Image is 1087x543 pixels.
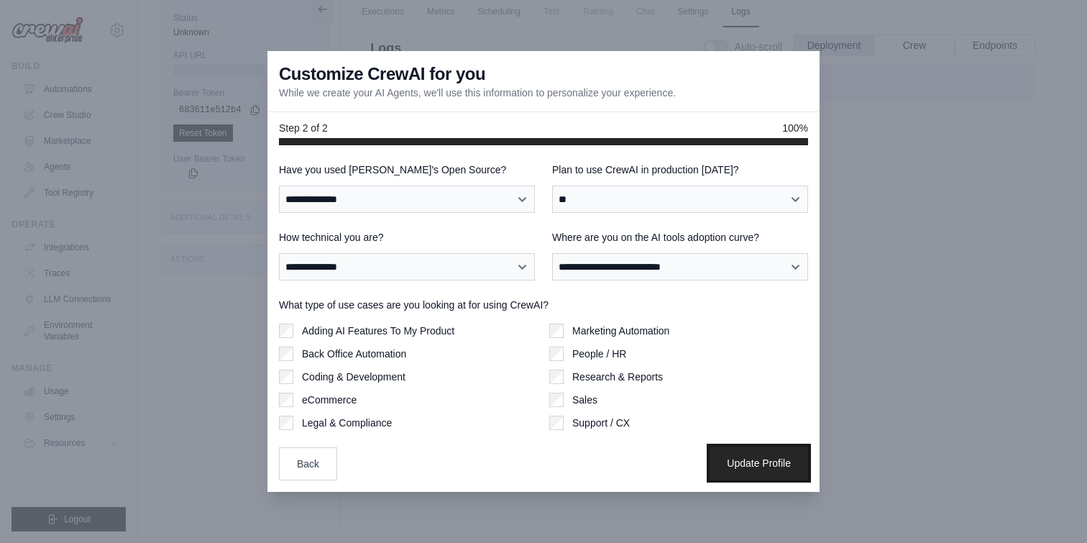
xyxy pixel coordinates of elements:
[1015,474,1087,543] iframe: Chat Widget
[279,298,808,312] label: What type of use cases are you looking at for using CrewAI?
[572,393,597,407] label: Sales
[279,447,337,480] button: Back
[302,370,405,384] label: Coding & Development
[572,324,669,338] label: Marketing Automation
[279,230,535,245] label: How technical you are?
[572,347,626,361] label: People / HR
[710,447,808,480] button: Update Profile
[302,393,357,407] label: eCommerce
[279,121,328,135] span: Step 2 of 2
[302,416,392,430] label: Legal & Compliance
[279,86,676,100] p: While we create your AI Agents, we'll use this information to personalize your experience.
[572,416,630,430] label: Support / CX
[279,163,535,177] label: Have you used [PERSON_NAME]'s Open Source?
[572,370,663,384] label: Research & Reports
[552,230,808,245] label: Where are you on the AI tools adoption curve?
[782,121,808,135] span: 100%
[552,163,808,177] label: Plan to use CrewAI in production [DATE]?
[279,63,485,86] h3: Customize CrewAI for you
[302,347,406,361] label: Back Office Automation
[302,324,454,338] label: Adding AI Features To My Product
